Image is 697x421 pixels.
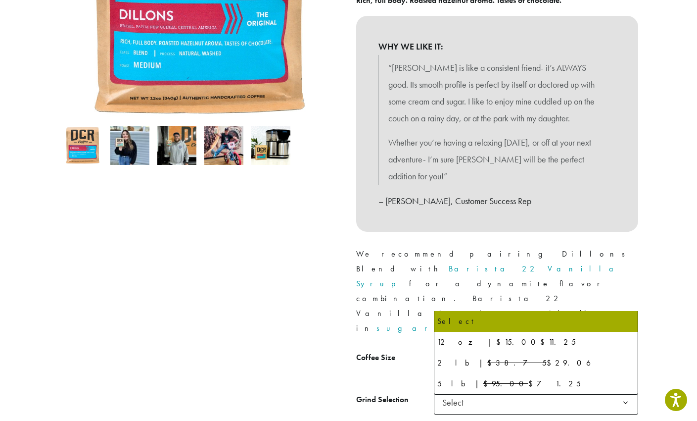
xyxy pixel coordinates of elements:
[356,247,638,336] p: We recommend pairing Dillons Blend with for a dynamite flavor combination. Barista 22 Vanilla is ...
[434,311,638,332] li: Select
[438,393,473,412] span: Select
[437,376,635,391] div: 5 lb | $71.25
[483,378,528,389] del: $95.00
[437,356,635,370] div: 2 lb | $29.06
[437,335,635,350] div: 12 oz | $11.25
[356,351,434,365] label: Coffee Size
[251,126,290,165] img: Dillons - Image 5
[157,126,196,165] img: Dillons - Image 3
[110,126,149,165] img: Dillons - Image 2
[378,38,616,55] b: WHY WE LIKE IT:
[388,59,606,126] p: “[PERSON_NAME] is like a consistent friend- it’s ALWAYS good. Its smooth profile is perfect by it...
[496,337,540,347] del: $15.00
[434,390,638,415] span: Select
[63,126,102,165] img: Dillons
[378,193,616,210] p: – [PERSON_NAME], Customer Success Rep
[376,323,489,333] a: sugar-free
[487,358,547,368] del: $38.75
[388,134,606,184] p: Whether you’re having a relaxing [DATE], or off at your next adventure- I’m sure [PERSON_NAME] wi...
[356,393,434,407] label: Grind Selection
[204,126,243,165] img: David Morris picks Dillons for 2021
[356,263,621,289] a: Barista 22 Vanilla Syrup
